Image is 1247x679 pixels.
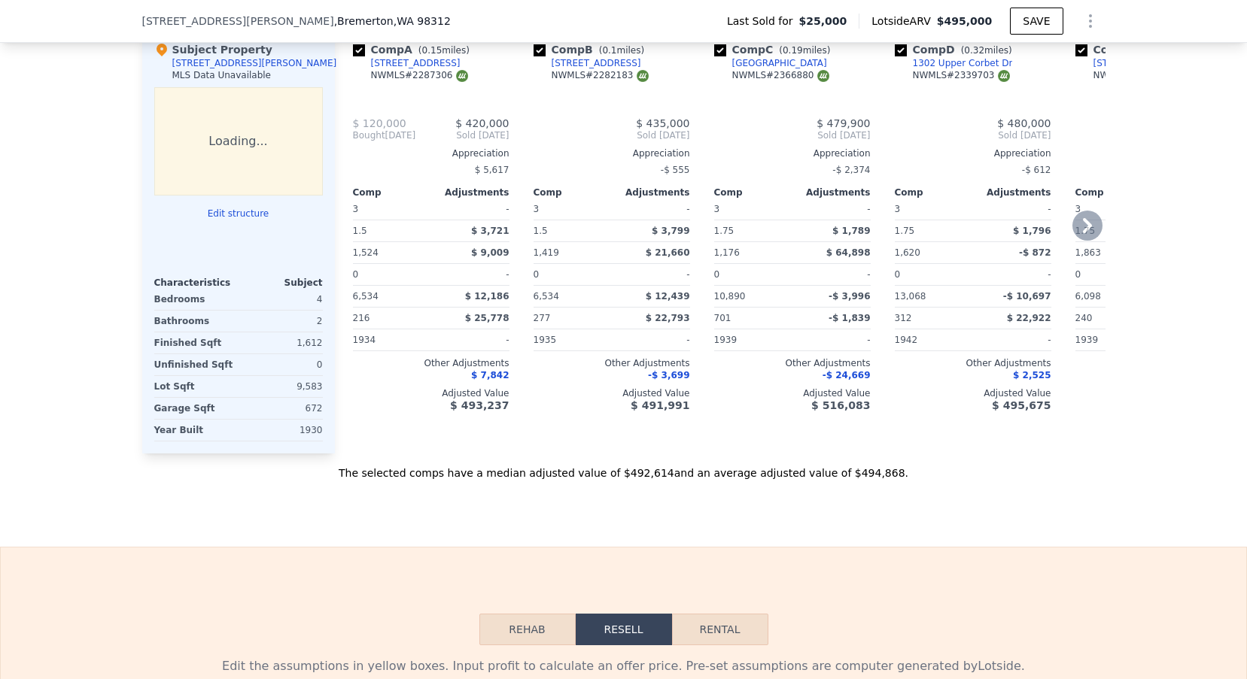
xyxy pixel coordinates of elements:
div: Unfinished Sqft [154,354,236,375]
span: -$ 3,996 [829,291,870,302]
div: 1935 [534,329,609,350]
div: Comp E [1075,42,1197,57]
span: $ 3,799 [652,226,689,236]
div: Appreciation [895,147,1051,159]
span: Bought [353,129,385,141]
div: Lot Sqft [154,376,236,397]
div: Comp A [353,42,476,57]
a: [STREET_ADDRESS] [353,57,461,69]
span: $ 22,793 [646,313,690,323]
span: [STREET_ADDRESS][PERSON_NAME] [142,14,334,29]
span: 312 [895,313,912,323]
span: 3 [1075,204,1081,214]
span: $25,000 [799,14,847,29]
div: 1.5 [534,220,609,241]
div: Comp C [714,42,837,57]
img: NWMLS Logo [817,70,829,82]
div: - [976,264,1051,285]
div: - [434,329,509,350]
span: 0 [1075,269,1081,280]
span: ( miles) [773,45,836,56]
div: 4 [242,289,323,310]
button: Edit structure [154,208,323,220]
div: 1934 [353,329,428,350]
div: Comp [1075,186,1154,199]
a: 1302 Upper Corbet Dr [895,57,1013,69]
div: 1939 [714,329,789,350]
span: 701 [714,313,731,323]
span: 1,524 [353,247,379,258]
div: Characteristics [154,277,239,289]
span: 216 [353,313,370,323]
div: 1930 [242,420,323,441]
span: , WA 98312 [394,15,451,27]
span: Sold [DATE] [534,129,690,141]
div: 1.75 [895,220,970,241]
span: 0 [714,269,720,280]
span: 0.15 [422,45,443,56]
div: - [615,329,690,350]
span: -$ 555 [661,165,690,175]
span: -$ 10,697 [1003,291,1051,302]
div: 1939 [1075,329,1151,350]
img: NWMLS Logo [998,70,1010,82]
span: $ 491,991 [631,399,689,411]
button: Resell [576,614,672,645]
div: 1.5 [353,220,428,241]
div: 1942 [895,329,970,350]
div: Comp [895,186,973,199]
span: 0 [353,269,359,280]
span: , Bremerton [334,14,451,29]
span: 3 [353,204,359,214]
div: Edit the assumptions in yellow boxes. Input profit to calculate an offer price. Pre-set assumptio... [154,657,1093,675]
div: - [795,329,871,350]
div: Year Built [154,420,236,441]
div: - [615,199,690,220]
div: Subject [239,277,323,289]
span: $ 435,000 [636,117,689,129]
span: $ 12,186 [465,291,509,302]
span: $ 5,617 [475,165,509,175]
div: - [434,199,509,220]
div: - [976,329,1051,350]
div: Adjusted Value [1075,387,1232,399]
span: -$ 872 [1019,247,1051,258]
div: - [976,199,1051,220]
span: $ 21,660 [646,247,690,258]
div: Other Adjustments [895,357,1051,369]
div: [GEOGRAPHIC_DATA] [732,57,827,69]
span: 0.19 [783,45,803,56]
div: Bedrooms [154,289,236,310]
span: Sold [DATE] [1075,129,1232,141]
span: 3 [714,204,720,214]
span: 1,176 [714,247,740,258]
span: Sold [DATE] [895,129,1051,141]
span: $ 3,721 [471,226,509,236]
div: [STREET_ADDRESS][PERSON_NAME] [172,57,337,69]
div: - [615,264,690,285]
div: NWMLS # 2335079 [1093,69,1191,82]
span: -$ 612 [1022,165,1051,175]
div: 9,583 [242,376,323,397]
div: Comp B [534,42,651,57]
div: 2 [242,311,323,332]
div: [STREET_ADDRESS] [552,57,641,69]
span: $ 516,083 [811,399,870,411]
span: $ 2,525 [1013,370,1051,380]
span: 240 [1075,313,1093,323]
div: Subject Property [154,42,272,57]
div: Appreciation [534,147,690,159]
span: ( miles) [593,45,650,56]
div: NWMLS # 2366880 [732,69,829,82]
div: Adjustments [612,186,690,199]
span: ( miles) [955,45,1018,56]
span: $ 495,675 [992,399,1051,411]
img: NWMLS Logo [456,70,468,82]
span: 13,068 [895,291,926,302]
div: Garage Sqft [154,398,236,419]
div: Adjusted Value [895,387,1051,399]
div: NWMLS # 2287306 [371,69,468,82]
div: 672 [242,398,323,419]
div: Adjusted Value [353,387,509,399]
img: NWMLS Logo [637,70,649,82]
